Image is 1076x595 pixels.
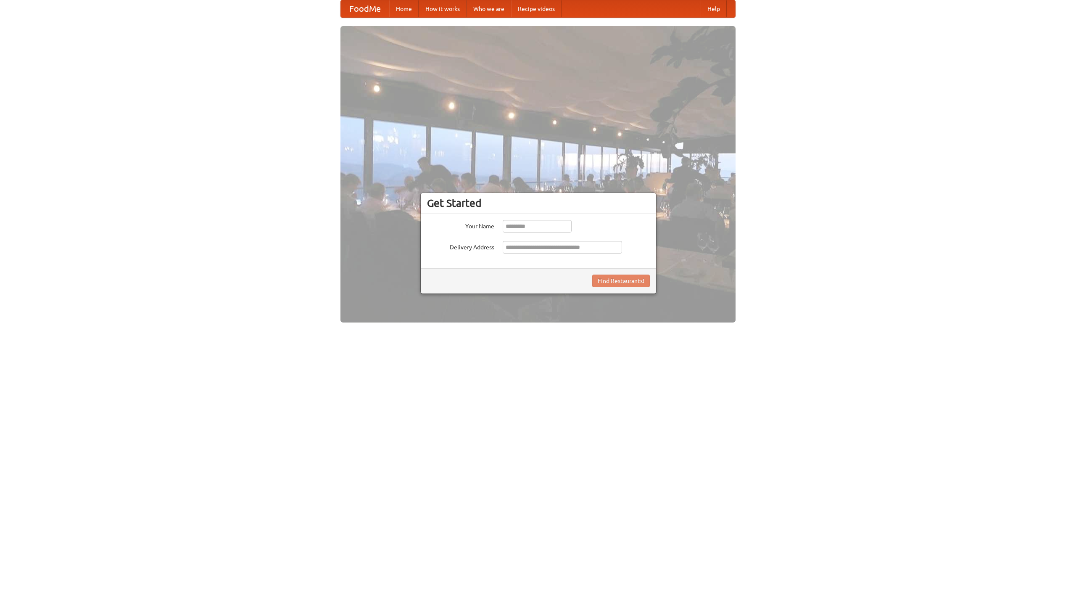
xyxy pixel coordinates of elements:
h3: Get Started [427,197,650,209]
a: How it works [419,0,467,17]
a: Help [701,0,727,17]
a: FoodMe [341,0,389,17]
a: Who we are [467,0,511,17]
label: Delivery Address [427,241,494,251]
button: Find Restaurants! [592,275,650,287]
a: Home [389,0,419,17]
a: Recipe videos [511,0,562,17]
label: Your Name [427,220,494,230]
